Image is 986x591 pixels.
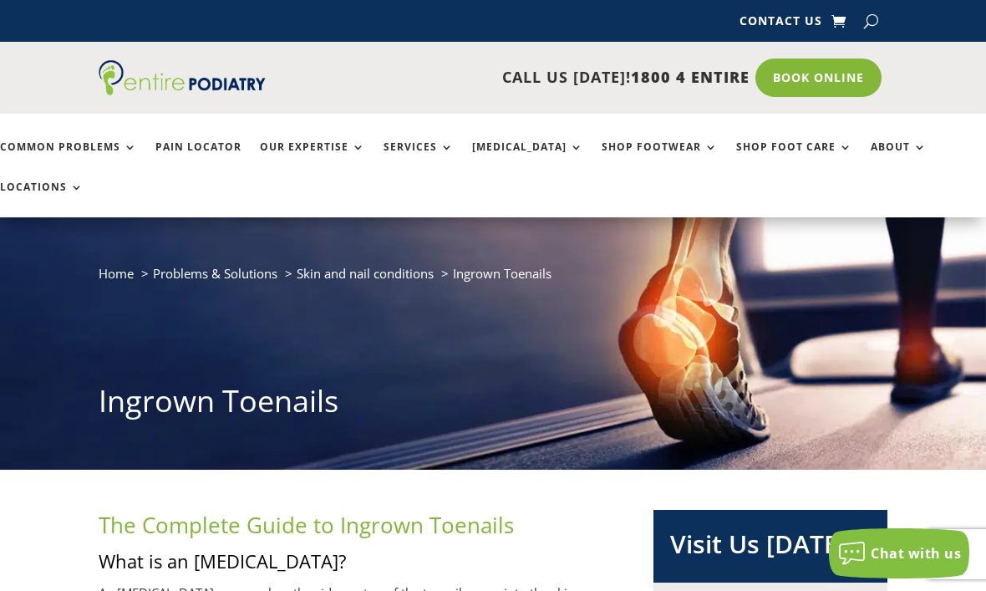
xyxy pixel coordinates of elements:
[871,141,927,177] a: About
[99,82,266,99] a: Entire Podiatry
[260,141,365,177] a: Our Expertise
[739,15,822,33] a: Contact Us
[99,60,266,95] img: logo (1)
[472,141,583,177] a: [MEDICAL_DATA]
[871,544,961,563] span: Chat with us
[829,528,969,578] button: Chat with us
[153,265,277,282] a: Problems & Solutions
[273,67,750,89] p: CALL US [DATE]!
[99,510,514,540] span: The Complete Guide to Ingrown Toenails
[384,141,454,177] a: Services
[602,141,718,177] a: Shop Footwear
[670,527,871,570] h2: Visit Us [DATE]
[99,262,887,297] nav: breadcrumb
[99,265,134,282] a: Home
[297,265,434,282] a: Skin and nail conditions
[155,141,241,177] a: Pain Locator
[631,67,750,87] span: 1800 4 ENTIRE
[736,141,852,177] a: Shop Foot Care
[453,265,551,282] span: Ingrown Toenails
[99,548,347,573] span: What is an [MEDICAL_DATA]?
[755,59,882,97] a: Book Online
[99,380,887,431] h1: Ingrown Toenails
